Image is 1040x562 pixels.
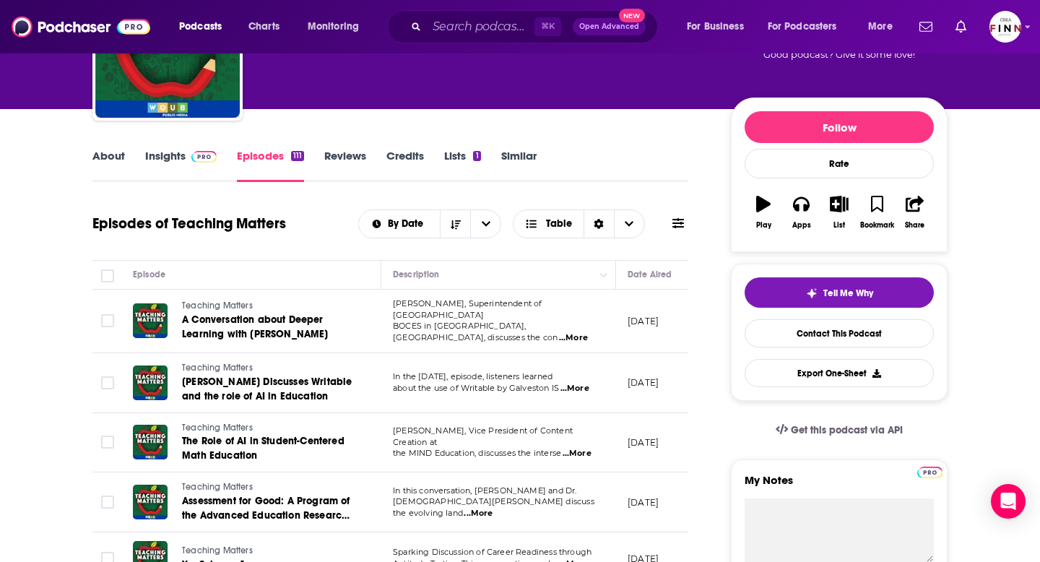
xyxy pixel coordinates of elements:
span: New [619,9,645,22]
a: About [92,149,125,182]
a: Teaching Matters [182,362,355,375]
span: Teaching Matters [182,363,253,373]
img: User Profile [989,11,1021,43]
a: Similar [501,149,537,182]
span: ...More [563,448,591,459]
button: open menu [298,15,378,38]
span: Toggle select row [101,314,114,327]
span: the MIND Education, discusses the interse [393,448,561,458]
div: Search podcasts, credits, & more... [401,10,672,43]
button: open menu [470,210,500,238]
a: Teaching Matters [182,481,355,494]
div: Bookmark [860,221,894,230]
button: Play [745,186,782,238]
a: Show notifications dropdown [950,14,972,39]
a: Charts [239,15,288,38]
span: For Business [687,17,744,37]
span: Table [546,219,572,229]
div: List [833,221,845,230]
a: [PERSON_NAME] Discusses Writable and the role of AI in Education [182,375,355,404]
h2: Choose List sort [358,209,502,238]
span: Teaching Matters [182,301,253,311]
div: 111 [291,151,304,161]
div: 1 [473,151,480,161]
a: Episodes111 [237,149,304,182]
p: [DATE] [628,496,659,509]
div: Share [905,221,924,230]
button: open menu [758,15,858,38]
label: My Notes [745,473,934,498]
a: Contact This Podcast [745,319,934,347]
span: Charts [248,17,279,37]
span: Get this podcast via API [791,424,903,436]
a: Teaching Matters [182,545,354,558]
span: [PERSON_NAME] Discusses Writable and the role of AI in Education [182,376,352,402]
span: Toggle select row [101,376,114,389]
div: Open Intercom Messenger [991,484,1026,519]
button: Choose View [513,209,645,238]
input: Search podcasts, credits, & more... [427,15,534,38]
a: Pro website [917,464,942,478]
button: Share [896,186,934,238]
span: Monitoring [308,17,359,37]
span: ...More [559,332,588,344]
div: Play [756,221,771,230]
span: ...More [464,508,493,519]
a: Reviews [324,149,366,182]
div: Rate [745,149,934,178]
span: Sparking Discussion of Career Readiness through [393,547,591,557]
button: Export One-Sheet [745,359,934,387]
a: Show notifications dropdown [914,14,938,39]
div: Apps [792,221,811,230]
button: open menu [169,15,240,38]
span: Podcasts [179,17,222,37]
span: Good podcast? Give it some love! [763,49,915,60]
span: ⌘ K [534,17,561,36]
div: Episode [133,266,165,283]
span: Open Advanced [579,23,639,30]
a: Teaching Matters [182,422,355,435]
button: tell me why sparkleTell Me Why [745,277,934,308]
a: InsightsPodchaser Pro [145,149,217,182]
button: Open AdvancedNew [573,18,646,35]
a: Credits [386,149,424,182]
p: [DATE] [628,315,659,327]
a: The Role of AI in Student-Centered Math Education [182,434,355,463]
button: Column Actions [595,267,612,284]
span: Teaching Matters [182,423,253,433]
span: More [868,17,893,37]
button: Show profile menu [989,11,1021,43]
h1: Episodes of Teaching Matters [92,215,286,233]
span: [PERSON_NAME], Vice President of Content Creation at [393,425,573,447]
span: By Date [388,219,428,229]
button: Sort Direction [440,210,470,238]
span: about the use of Writable by Galveston IS [393,383,559,393]
span: For Podcasters [768,17,837,37]
span: Teaching Matters [182,482,253,492]
span: Toggle select row [101,496,114,509]
span: [PERSON_NAME], Superintendent of [GEOGRAPHIC_DATA] [393,298,542,320]
p: [DATE] [628,376,659,389]
button: Bookmark [858,186,896,238]
a: Assessment for Good: A Program of the Advanced Education Research and Development Fund [182,494,355,523]
img: Podchaser Pro [917,467,942,478]
span: The Role of AI in Student-Centered Math Education [182,435,344,462]
a: A Conversation about Deeper Learning with [PERSON_NAME] [182,313,355,342]
button: List [820,186,858,238]
button: open menu [677,15,762,38]
div: Description [393,266,439,283]
button: Follow [745,111,934,143]
span: A Conversation about Deeper Learning with [PERSON_NAME] [182,314,329,340]
div: Sort Direction [584,210,614,238]
a: Get this podcast via API [764,412,914,448]
div: Date Aired [628,266,672,283]
img: Podchaser Pro [191,151,217,163]
a: Lists1 [444,149,480,182]
button: Apps [782,186,820,238]
span: Assessment for Good: A Program of the Advanced Education Research and Development Fund [182,495,350,536]
span: In the [DATE], episode, listeners learned [393,371,552,381]
span: [DEMOGRAPHIC_DATA][PERSON_NAME] discuss the evolving land [393,496,594,518]
button: open menu [858,15,911,38]
span: In this conversation, [PERSON_NAME] and Dr. [393,485,576,496]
